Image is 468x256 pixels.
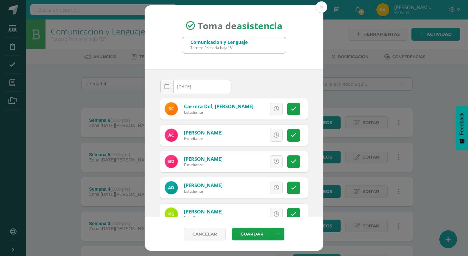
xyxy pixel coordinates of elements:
[190,39,248,45] div: Comunicacion y Lenguaje
[232,228,272,240] button: Guardar
[184,129,223,136] a: [PERSON_NAME]
[184,109,253,115] div: Estudiante
[198,19,282,32] span: Toma de
[316,1,327,13] button: Close (Esc)
[182,37,286,53] input: Busca un grado o sección aquí...
[165,102,178,115] img: d300575babbca80b10ee7266c5f958f7.png
[165,181,178,194] img: d29a4471dc91c18d518a1dac6f4521fa.png
[237,19,282,32] strong: asistencia
[184,208,223,215] a: [PERSON_NAME]
[184,162,223,168] div: Estudiante
[165,155,178,168] img: dd667785afa1c39722fa5eeef9c7da0f.png
[184,188,223,194] div: Estudiante
[456,106,468,150] button: Feedback - Mostrar encuesta
[190,45,248,50] div: Tercero Primaria baja "B"
[184,182,223,188] a: [PERSON_NAME]
[184,215,223,220] div: Estudiante
[184,103,253,109] a: Carrera del, [PERSON_NAME]
[184,228,226,240] a: Cancelar
[165,129,178,142] img: 5e84571e15a10e0d9f0f96342587bf1e.png
[165,208,178,221] img: a754813d8c4d8b54cfa1d206524095c4.png
[161,80,231,93] input: Fecha de Inasistencia
[459,112,465,135] span: Feedback
[184,156,223,162] a: [PERSON_NAME]
[184,136,223,141] div: Estudiante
